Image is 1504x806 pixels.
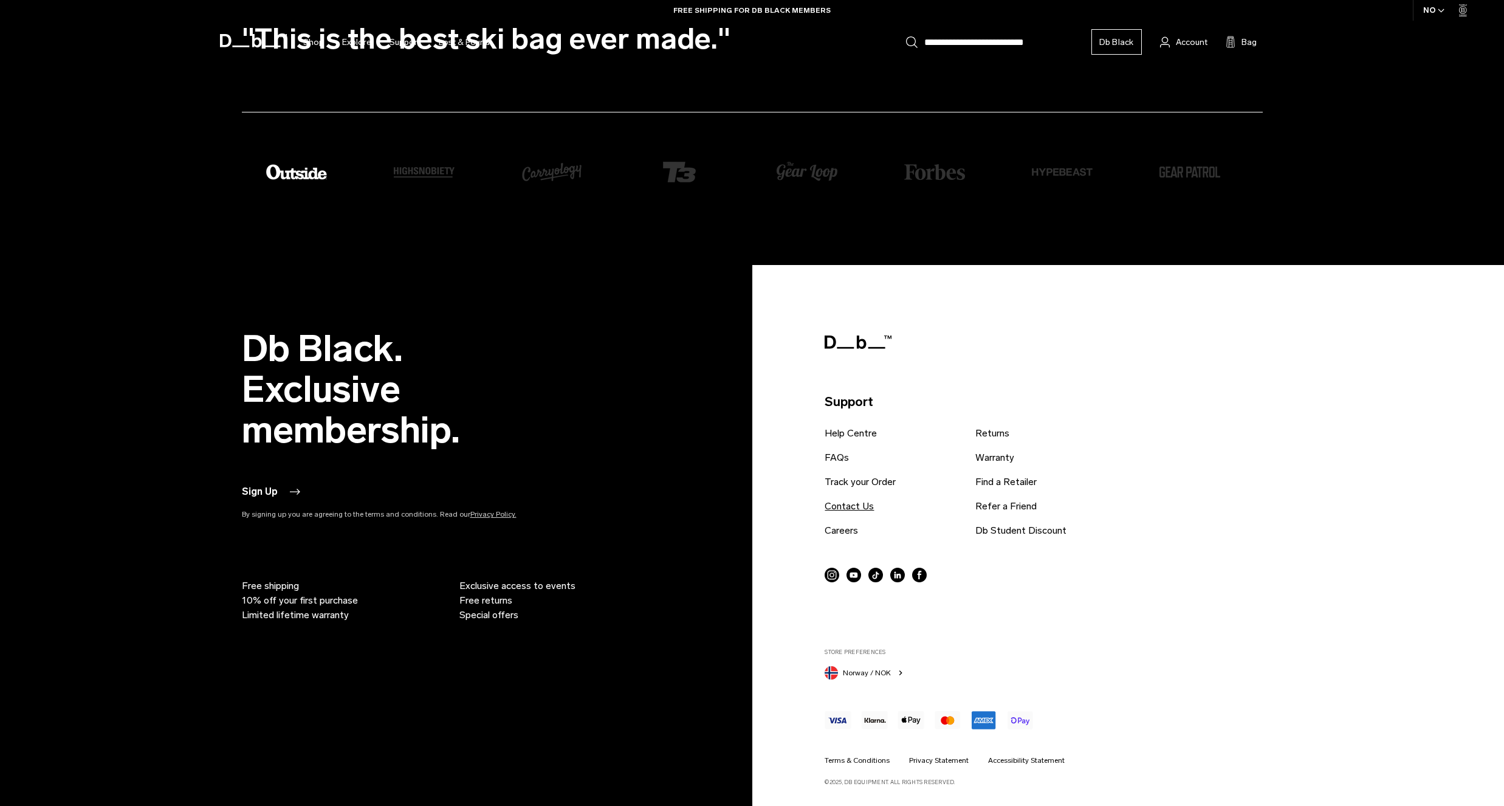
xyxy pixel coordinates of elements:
a: Explore [342,21,371,64]
img: T3-shopify_7ab890f7-51d7-4acd-8d4e-df8abd1ca271_small.png [649,142,710,202]
span: Free returns [459,593,512,608]
li: 6 / 8 [521,142,649,207]
a: Db Black [1091,29,1142,55]
li: 3 / 8 [1159,167,1287,182]
img: Highsnobiety_Logo_text-white_small.png [394,167,455,177]
a: Support [390,21,421,64]
li: 7 / 8 [649,142,777,207]
p: ©2025, Db Equipment. All rights reserved. [825,773,1250,787]
a: Privacy Statement [909,755,969,766]
li: 2 / 8 [1032,142,1159,207]
span: Special offers [459,608,518,622]
a: Accessibility Statement [988,755,1065,766]
a: Shop [303,21,324,64]
a: Refer a Friend [975,499,1037,514]
p: Support [825,392,1250,412]
a: Db Student Discount [975,523,1066,538]
img: Daco_1655575_small.png [266,142,327,202]
a: Returns [975,426,1009,441]
li: 4 / 8 [266,142,394,207]
span: 10% off your first purchase [242,593,358,608]
img: Daco_1655573_20a5ef07-18c4-42cd-9956-22994a13a09f_small.png [1159,167,1220,177]
li: 1 / 8 [904,164,1032,184]
a: Lost & Found [439,21,490,64]
img: Daco_1655576_small.png [521,142,582,202]
img: forbes_logo_small.png [904,164,965,180]
img: Daco_1655574_small.png [1032,142,1093,202]
a: FREE SHIPPING FOR DB BLACK MEMBERS [673,5,831,16]
p: By signing up you are agreeing to the terms and conditions. Read our [242,509,570,520]
img: gl-og-img_small.png [777,162,837,182]
span: Limited lifetime warranty [242,608,349,622]
img: Norway [825,666,838,680]
li: 5 / 8 [394,167,521,182]
button: Sign Up [242,484,302,499]
a: Contact Us [825,499,874,514]
a: Find a Retailer [975,475,1037,489]
a: Terms & Conditions [825,755,890,766]
label: Store Preferences [825,648,1250,656]
a: Track your Order [825,475,896,489]
a: Warranty [975,450,1014,465]
a: Account [1160,35,1207,49]
a: Help Centre [825,426,877,441]
li: 8 / 8 [777,162,904,187]
h2: Db Black. Exclusive membership. [242,328,570,450]
span: Free shipping [242,579,299,593]
a: FAQs [825,450,849,465]
a: Privacy Policy. [470,510,517,518]
a: Careers [825,523,858,538]
span: Exclusive access to events [459,579,575,593]
span: Norway / NOK [843,667,891,678]
button: Norway Norway / NOK [825,664,905,680]
span: Account [1176,36,1207,49]
span: Bag [1241,36,1257,49]
nav: Main Navigation [294,21,499,64]
button: Bag [1226,35,1257,49]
